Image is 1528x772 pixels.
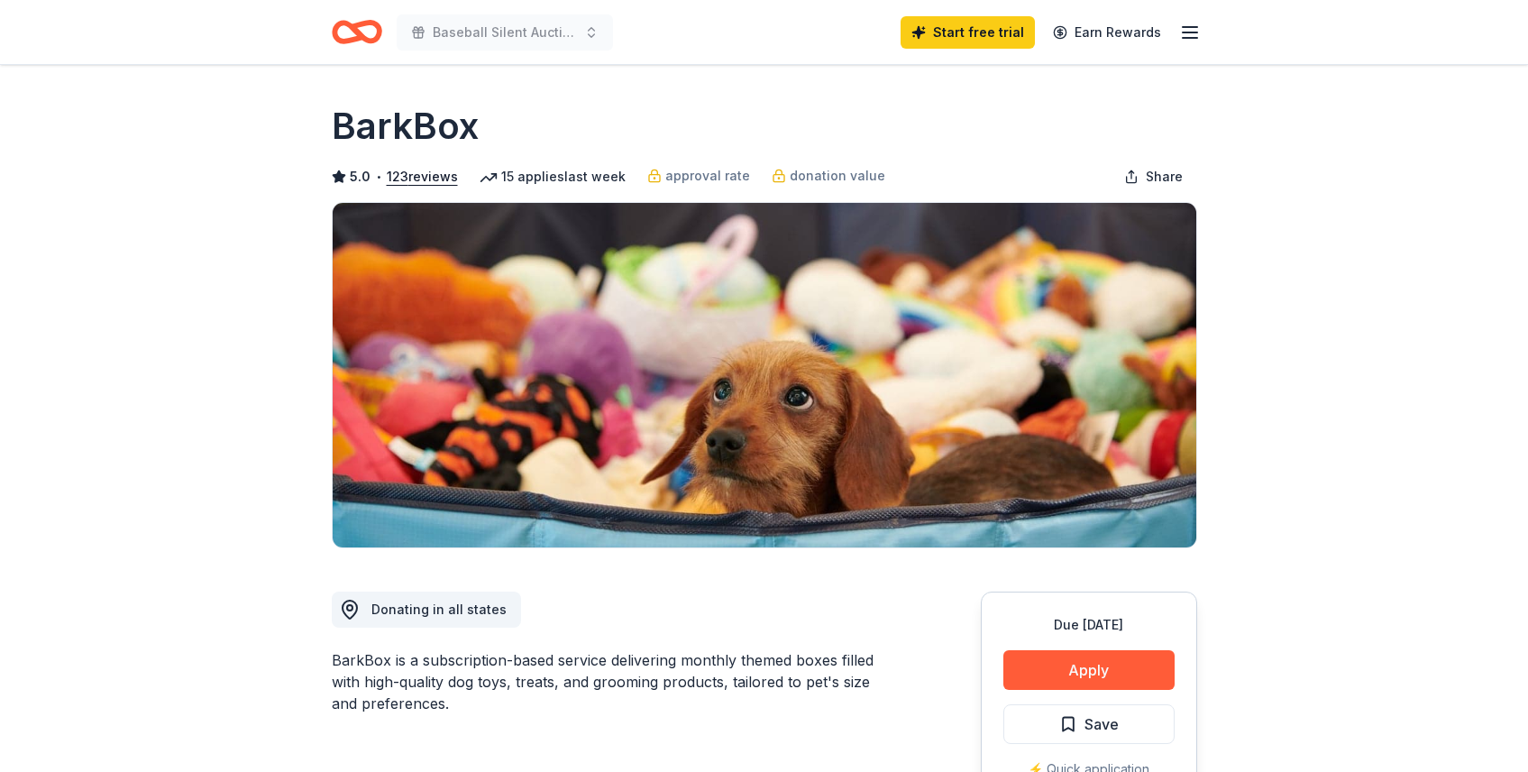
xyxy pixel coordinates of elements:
[665,165,750,187] span: approval rate
[1042,16,1172,49] a: Earn Rewards
[647,165,750,187] a: approval rate
[790,165,885,187] span: donation value
[332,649,894,714] div: BarkBox is a subscription-based service delivering monthly themed boxes filled with high-quality ...
[371,602,507,617] span: Donating in all states
[1110,159,1197,195] button: Share
[901,16,1035,49] a: Start free trial
[350,166,371,188] span: 5.0
[1003,614,1175,636] div: Due [DATE]
[1003,650,1175,690] button: Apply
[1003,704,1175,744] button: Save
[332,101,479,152] h1: BarkBox
[332,11,382,53] a: Home
[397,14,613,51] button: Baseball Silent Auction
[387,166,458,188] button: 123reviews
[480,166,626,188] div: 15 applies last week
[1084,712,1119,736] span: Save
[375,170,381,184] span: •
[1146,166,1183,188] span: Share
[433,22,577,43] span: Baseball Silent Auction
[333,203,1196,547] img: Image for BarkBox
[772,165,885,187] a: donation value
